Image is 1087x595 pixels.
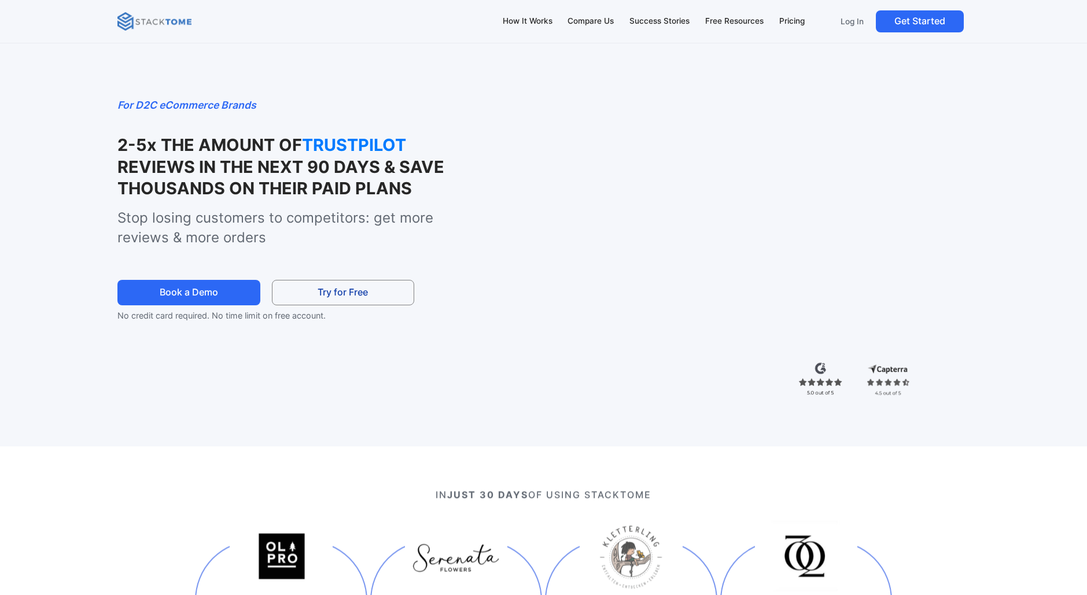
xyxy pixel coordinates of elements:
[447,489,528,501] strong: JUST 30 DAYS
[562,9,620,34] a: Compare Us
[117,208,484,247] p: Stop losing customers to competitors: get more reviews & more orders
[705,15,764,28] div: Free Resources
[833,10,871,32] a: Log In
[117,99,256,111] em: For D2C eCommerce Brands
[117,135,302,155] strong: 2-5x THE AMOUNT OF
[302,134,418,156] strong: TRUSTPILOT
[117,309,434,323] p: No credit card required. No time limit on free account.
[509,97,970,356] iframe: StackTome- product_demo 07.24 - 1.3x speed (1080p)
[497,9,558,34] a: How It Works
[699,9,769,34] a: Free Resources
[779,15,805,28] div: Pricing
[568,15,614,28] div: Compare Us
[160,488,927,502] p: IN OF USING STACKTOME
[272,280,414,306] a: Try for Free
[876,10,964,32] a: Get Started
[841,16,864,27] p: Log In
[117,157,444,198] strong: REVIEWS IN THE NEXT 90 DAYS & SAVE THOUSANDS ON THEIR PAID PLANS
[773,9,810,34] a: Pricing
[624,9,695,34] a: Success Stories
[117,280,260,306] a: Book a Demo
[503,15,552,28] div: How It Works
[629,15,690,28] div: Success Stories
